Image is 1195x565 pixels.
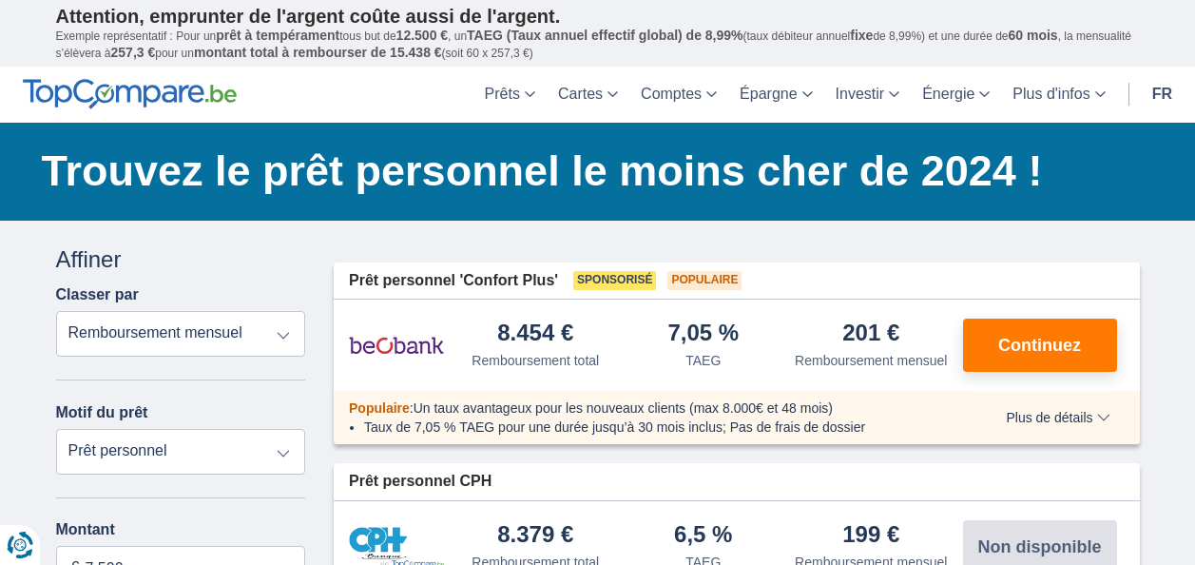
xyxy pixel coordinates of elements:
[1006,411,1109,424] span: Plus de détails
[467,28,742,43] span: TAEG (Taux annuel effectif global) de 8,99%
[911,67,1001,123] a: Énergie
[963,319,1117,372] button: Continuez
[56,286,139,303] label: Classer par
[23,79,237,109] img: TopCompare
[824,67,912,123] a: Investir
[667,321,739,347] div: 7,05 %
[111,45,156,60] span: 257,3 €
[629,67,728,123] a: Comptes
[56,244,306,276] div: Affiner
[56,404,148,421] label: Motif du prêt
[216,28,339,43] span: prêt à tempérament
[349,471,491,493] span: Prêt personnel CPH
[497,321,573,347] div: 8.454 €
[674,523,732,549] div: 6,5 %
[978,538,1102,555] span: Non disponible
[349,400,410,416] span: Populaire
[194,45,442,60] span: montant total à rembourser de 15.438 €
[414,400,833,416] span: Un taux avantageux pour les nouveaux clients (max 8.000€ et 48 mois)
[42,142,1140,201] h1: Trouvez le prêt personnel le moins cher de 2024 !
[998,337,1081,354] span: Continuez
[473,67,547,123] a: Prêts
[56,521,306,538] label: Montant
[334,399,966,418] div: :
[992,410,1124,425] button: Plus de détails
[396,28,449,43] span: 12.500 €
[573,271,656,290] span: Sponsorisé
[795,351,947,370] div: Remboursement mensuel
[728,67,824,123] a: Épargne
[842,523,899,549] div: 199 €
[56,5,1140,28] p: Attention, emprunter de l'argent coûte aussi de l'argent.
[349,270,558,292] span: Prêt personnel 'Confort Plus'
[685,351,721,370] div: TAEG
[1009,28,1058,43] span: 60 mois
[547,67,629,123] a: Cartes
[349,321,444,369] img: pret personnel Beobank
[497,523,573,549] div: 8.379 €
[842,321,899,347] div: 201 €
[364,418,951,437] li: Taux de 7,05 % TAEG pour une durée jusqu’à 30 mois inclus; Pas de frais de dossier
[667,271,742,290] span: Populaire
[1141,67,1184,123] a: fr
[1001,67,1116,123] a: Plus d'infos
[56,28,1140,62] p: Exemple représentatif : Pour un tous but de , un (taux débiteur annuel de 8,99%) et une durée de ...
[472,351,599,370] div: Remboursement total
[850,28,873,43] span: fixe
